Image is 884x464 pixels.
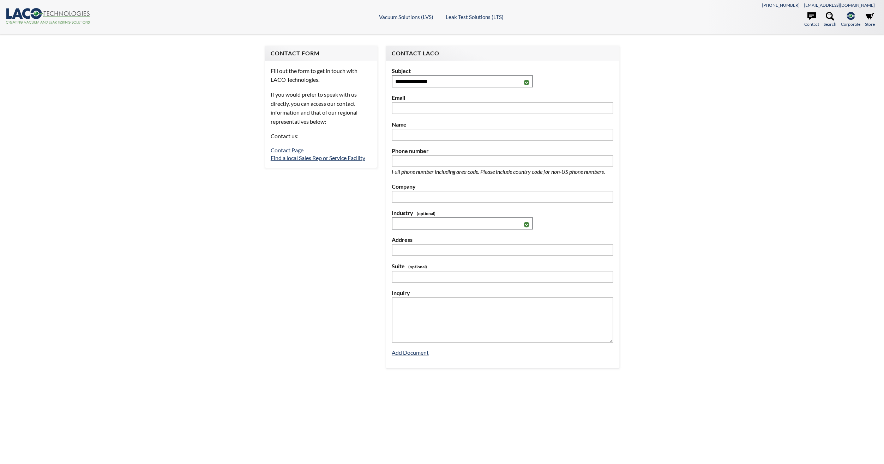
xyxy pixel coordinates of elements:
a: Find a local Sales Rep or Service Facility [271,154,365,161]
a: Contact [804,12,819,28]
label: Email [392,93,613,102]
label: Company [392,182,613,191]
a: Vacuum Solutions (LVS) [379,14,433,20]
label: Address [392,235,613,244]
p: Contact us: [271,132,371,141]
label: Inquiry [392,288,613,298]
p: Fill out the form to get in touch with LACO Technologies. [271,66,371,84]
label: Subject [392,66,613,75]
label: Name [392,120,613,129]
a: Add Document [392,349,429,356]
a: Leak Test Solutions (LTS) [446,14,504,20]
h4: Contact Form [271,50,371,57]
label: Industry [392,208,613,218]
a: [EMAIL_ADDRESS][DOMAIN_NAME] [804,2,875,8]
span: Corporate [841,21,860,28]
a: Contact Page [271,147,303,153]
a: Search [824,12,836,28]
p: If you would prefer to speak with us directly, you can access our contact information and that of... [271,90,371,126]
a: [PHONE_NUMBER] [762,2,800,8]
label: Suite [392,262,613,271]
label: Phone number [392,146,613,155]
p: Full phone number including area code. Please include country code for non-US phone numbers. [392,167,613,176]
h4: Contact LACO [392,50,613,57]
a: Store [865,12,875,28]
